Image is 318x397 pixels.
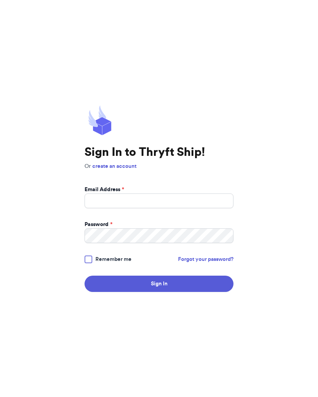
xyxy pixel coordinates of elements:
[85,145,233,159] h1: Sign In to Thryft Ship!
[85,186,124,193] label: Email Address
[92,164,137,169] a: create an account
[85,162,233,170] p: Or
[178,255,233,263] a: Forgot your password?
[85,221,112,228] label: Password
[85,276,233,292] button: Sign In
[95,255,131,263] span: Remember me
